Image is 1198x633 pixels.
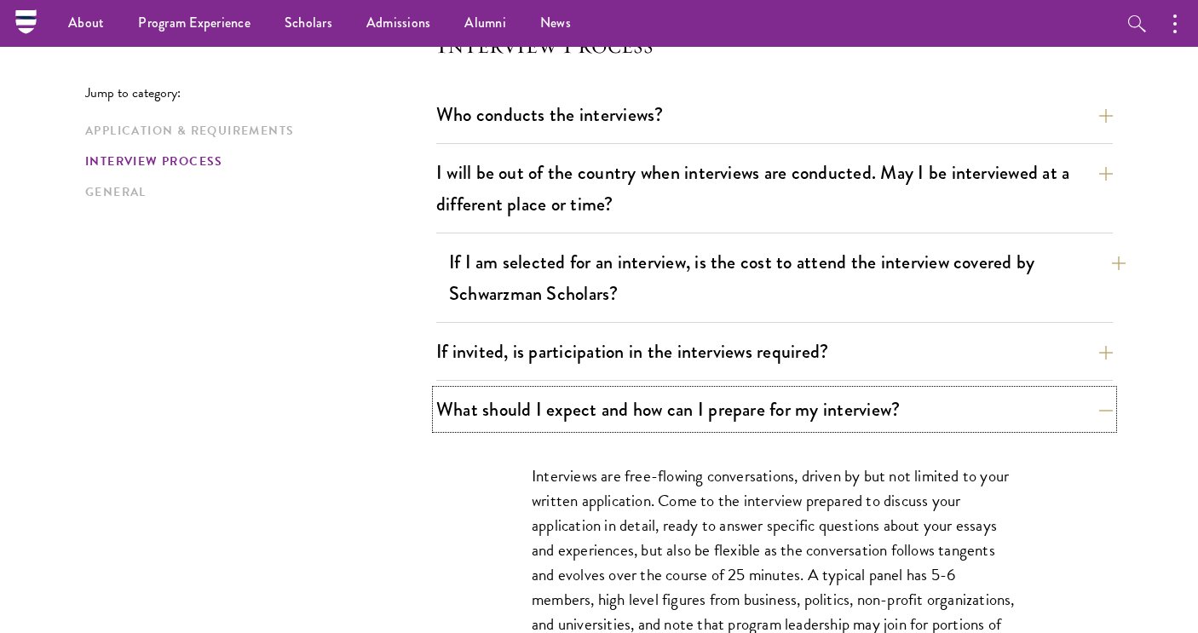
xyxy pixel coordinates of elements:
button: Who conducts the interviews? [436,95,1113,134]
button: If invited, is participation in the interviews required? [436,332,1113,371]
button: I will be out of the country when interviews are conducted. May I be interviewed at a different p... [436,153,1113,223]
a: Interview Process [85,152,426,170]
p: Jump to category: [85,85,436,101]
button: What should I expect and how can I prepare for my interview? [436,390,1113,429]
a: Application & Requirements [85,122,426,140]
button: If I am selected for an interview, is the cost to attend the interview covered by Schwarzman Scho... [449,243,1126,313]
a: General [85,183,426,201]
